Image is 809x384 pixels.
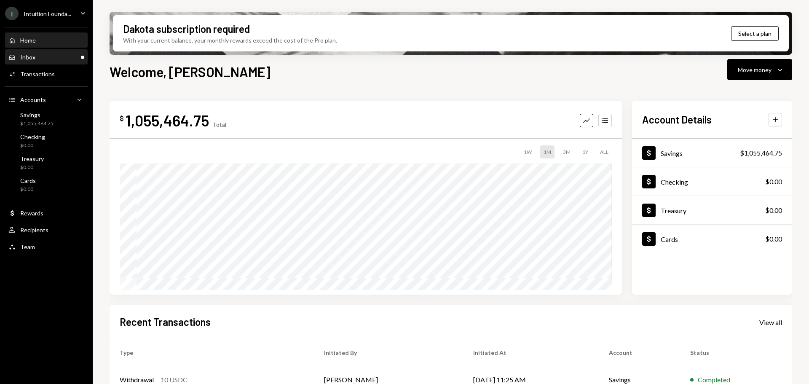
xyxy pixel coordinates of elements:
div: 3M [560,145,574,158]
th: Status [680,339,792,366]
div: $1,055,464.75 [740,148,782,158]
div: Checking [661,178,688,186]
div: $0.00 [20,186,36,193]
a: View all [759,317,782,327]
div: Savings [661,149,683,157]
div: Inbox [20,54,35,61]
div: $0.00 [765,177,782,187]
a: Recipients [5,222,88,237]
h1: Welcome, [PERSON_NAME] [110,63,271,80]
div: Transactions [20,70,55,78]
div: $ [120,114,124,123]
div: Team [20,243,35,250]
a: Home [5,32,88,48]
a: Treasury$0.00 [5,153,88,173]
div: $0.00 [765,234,782,244]
a: Checking$0.00 [632,167,792,196]
div: 1Y [579,145,592,158]
div: Savings [20,111,54,118]
div: $0.00 [20,164,44,171]
div: Dakota subscription required [123,22,250,36]
h2: Recent Transactions [120,315,211,329]
div: Total [212,121,226,128]
button: Select a plan [731,26,779,41]
div: Treasury [661,207,686,215]
div: $0.00 [765,205,782,215]
th: Initiated By [314,339,463,366]
a: Cards$0.00 [632,225,792,253]
th: Initiated At [463,339,599,366]
div: Checking [20,133,45,140]
div: Move money [738,65,771,74]
a: Treasury$0.00 [632,196,792,224]
div: Recipients [20,226,48,234]
th: Type [110,339,314,366]
a: Rewards [5,205,88,220]
a: Savings$1,055,464.75 [5,109,88,129]
a: Cards$0.00 [5,175,88,195]
a: Savings$1,055,464.75 [632,139,792,167]
div: Intuition Founda... [24,10,71,17]
div: 1M [540,145,555,158]
div: Treasury [20,155,44,162]
button: Move money [727,59,792,80]
div: Cards [20,177,36,184]
a: Checking$0.00 [5,131,88,151]
div: $0.00 [20,142,45,149]
div: 1W [520,145,535,158]
div: Accounts [20,96,46,103]
a: Transactions [5,66,88,81]
div: Rewards [20,209,43,217]
div: Home [20,37,36,44]
a: Accounts [5,92,88,107]
div: I [5,7,19,20]
a: Team [5,239,88,254]
h2: Account Details [642,113,712,126]
div: ALL [597,145,612,158]
div: View all [759,318,782,327]
div: $1,055,464.75 [20,120,54,127]
div: With your current balance, your monthly rewards exceed the cost of the Pro plan. [123,36,337,45]
th: Account [599,339,680,366]
div: Cards [661,235,678,243]
a: Inbox [5,49,88,64]
div: 1,055,464.75 [126,111,209,130]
